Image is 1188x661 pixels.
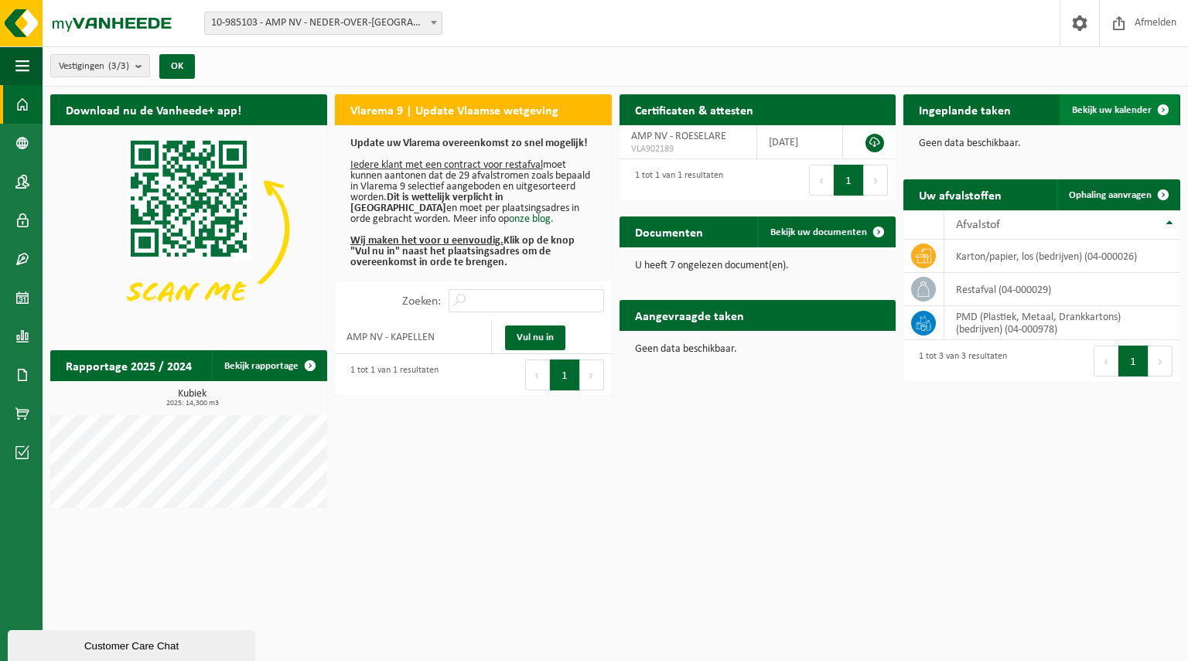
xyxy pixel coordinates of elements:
count: (3/3) [108,61,129,71]
p: Geen data beschikbaar. [635,344,881,355]
span: Bekijk uw documenten [770,227,867,237]
button: Next [1149,346,1173,376]
td: karton/papier, los (bedrijven) (04-000026) [944,240,1180,273]
h2: Documenten [620,216,719,247]
span: AMP NV - ROESELARE [631,131,726,142]
h2: Rapportage 2025 / 2024 [50,350,207,380]
td: [DATE] [757,125,843,159]
b: Klik op de knop "Vul nu in" naast het plaatsingsadres om de overeenkomst in orde te brengen. [350,235,575,268]
button: OK [159,54,195,79]
button: 1 [1118,346,1149,376]
img: Download de VHEPlus App [50,125,327,332]
p: moet kunnen aantonen dat de 29 afvalstromen zoals bepaald in Vlarema 9 selectief aangeboden en ui... [350,138,596,268]
b: Dit is wettelijk verplicht in [GEOGRAPHIC_DATA] [350,192,504,214]
h3: Kubiek [58,389,327,407]
div: 1 tot 3 van 3 resultaten [911,344,1007,378]
a: Ophaling aanvragen [1057,179,1179,210]
p: Geen data beschikbaar. [919,138,1165,149]
span: 10-985103 - AMP NV - NEDER-OVER-HEEMBEEK [204,12,442,35]
td: AMP NV - KAPELLEN [335,320,492,354]
div: 1 tot 1 van 1 resultaten [343,358,439,392]
h2: Certificaten & attesten [620,94,769,124]
h2: Ingeplande taken [903,94,1026,124]
td: restafval (04-000029) [944,273,1180,306]
td: PMD (Plastiek, Metaal, Drankkartons) (bedrijven) (04-000978) [944,306,1180,340]
h2: Uw afvalstoffen [903,179,1017,210]
span: Ophaling aanvragen [1069,190,1152,200]
a: onze blog. [509,213,554,225]
a: Bekijk uw documenten [758,216,894,247]
button: Previous [1094,346,1118,376]
button: Next [864,165,888,196]
iframe: chat widget [8,627,258,661]
span: VLA902189 [631,143,745,155]
button: 1 [550,359,580,390]
span: 10-985103 - AMP NV - NEDER-OVER-HEEMBEEK [205,12,442,34]
p: U heeft 7 ongelezen document(en). [635,261,881,271]
button: Vestigingen(3/3) [50,54,150,77]
h2: Vlarema 9 | Update Vlaamse wetgeving [335,94,574,124]
h2: Aangevraagde taken [620,300,760,330]
label: Zoeken: [402,295,441,308]
div: 1 tot 1 van 1 resultaten [627,163,723,197]
h2: Download nu de Vanheede+ app! [50,94,257,124]
span: 2025: 14,300 m3 [58,400,327,407]
span: Bekijk uw kalender [1072,105,1152,115]
a: Bekijk rapportage [212,350,326,381]
span: Afvalstof [956,219,1000,231]
u: Iedere klant met een contract voor restafval [350,159,543,171]
button: Next [580,359,604,390]
a: Vul nu in [505,325,565,350]
button: 1 [834,165,864,196]
a: Bekijk uw kalender [1060,94,1179,125]
span: Vestigingen [59,55,129,78]
button: Previous [525,359,550,390]
u: Wij maken het voor u eenvoudig. [350,235,504,247]
b: Update uw Vlarema overeenkomst zo snel mogelijk! [350,138,588,149]
button: Previous [809,165,834,196]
